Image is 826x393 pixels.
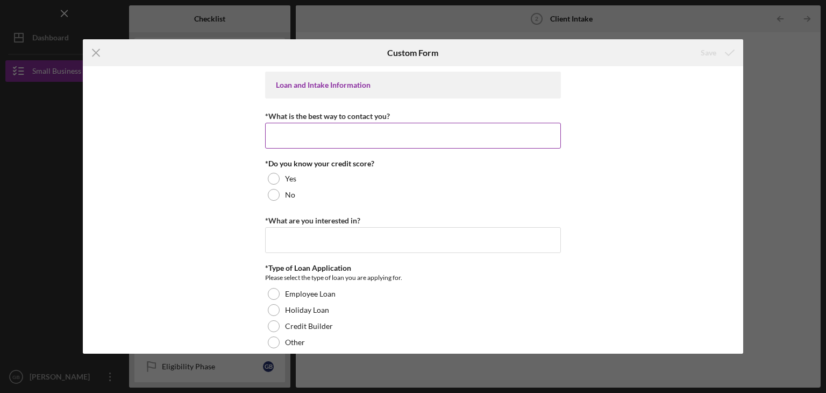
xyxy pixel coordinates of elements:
[276,81,550,89] div: Loan and Intake Information
[285,322,333,331] label: Credit Builder
[285,174,296,183] label: Yes
[265,272,561,283] div: Please select the type of loan you are applying for.
[265,159,561,168] div: *Do you know your credit score?
[265,264,561,272] div: *Type of Loan Application
[387,48,438,58] h6: Custom Form
[285,290,336,298] label: Employee Loan
[690,42,743,64] button: Save
[701,42,716,64] div: Save
[285,191,295,199] label: No
[285,338,305,347] label: Other
[265,216,360,225] label: *What are you interested in?
[265,111,390,121] label: *What is the best way to contact you?
[285,306,329,314] label: Holiday Loan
